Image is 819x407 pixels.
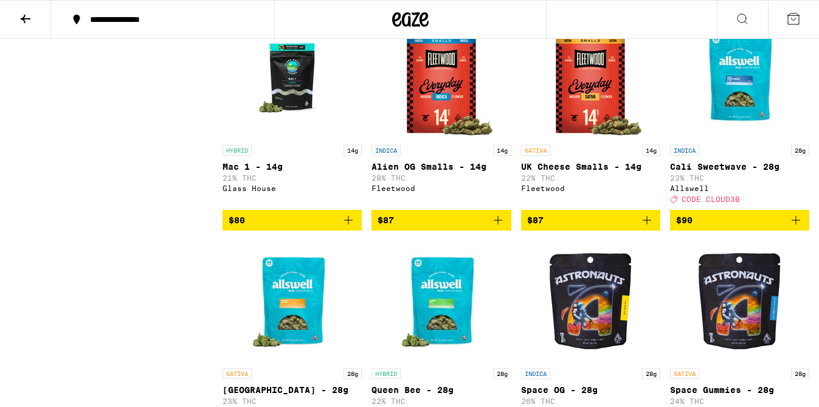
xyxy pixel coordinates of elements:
span: $87 [378,215,394,225]
div: Fleetwood [521,184,660,192]
p: 26% THC [521,397,660,405]
img: Allswell - Cali Sweetwave - 28g [679,17,800,139]
p: 24% THC [670,397,809,405]
span: $80 [229,215,245,225]
p: 14g [642,145,660,156]
img: Astronauts - Space Gummies - 28g [679,240,800,362]
p: 28% THC [371,174,511,182]
img: Allswell - Garden Grove - 28g [232,240,353,362]
p: Alien OG Smalls - 14g [371,162,511,172]
p: SATIVA [670,368,699,379]
p: 28g [642,368,660,379]
p: Queen Bee - 28g [371,385,511,395]
p: 23% THC [223,397,362,405]
p: INDICA [521,368,550,379]
img: Fleetwood - UK Cheese Smalls - 14g [530,17,651,139]
span: CODE CLOUD30 [682,196,740,204]
button: Add to bag [521,210,660,231]
a: Open page for Alien OG Smalls - 14g from Fleetwood [371,17,511,209]
p: 14g [493,145,511,156]
span: Hi. Need any help? [7,9,88,18]
p: Space Gummies - 28g [670,385,809,395]
p: 21% THC [223,174,362,182]
span: $90 [676,215,693,225]
button: Add to bag [371,210,511,231]
p: 14g [344,145,362,156]
p: Mac 1 - 14g [223,162,362,172]
p: INDICA [371,145,401,156]
p: INDICA [670,145,699,156]
p: HYBRID [223,145,252,156]
p: UK Cheese Smalls - 14g [521,162,660,172]
p: HYBRID [371,368,401,379]
div: Allswell [670,184,809,192]
div: Fleetwood [371,184,511,192]
a: Open page for UK Cheese Smalls - 14g from Fleetwood [521,17,660,209]
a: Open page for Cali Sweetwave - 28g from Allswell [670,17,809,209]
button: Add to bag [223,210,362,231]
p: SATIVA [223,368,252,379]
p: 28g [344,368,362,379]
p: 28g [791,368,809,379]
p: 28g [493,368,511,379]
span: $87 [527,215,544,225]
p: 23% THC [670,174,809,182]
p: Cali Sweetwave - 28g [670,162,809,172]
img: Glass House - Mac 1 - 14g [232,17,353,139]
p: [GEOGRAPHIC_DATA] - 28g [223,385,362,395]
img: Allswell - Queen Bee - 28g [381,240,502,362]
img: Fleetwood - Alien OG Smalls - 14g [381,17,502,139]
p: 28g [791,145,809,156]
p: SATIVA [521,145,550,156]
a: Open page for Mac 1 - 14g from Glass House [223,17,362,209]
p: 22% THC [521,174,660,182]
p: Space OG - 28g [521,385,660,395]
button: Add to bag [670,210,809,231]
div: Glass House [223,184,362,192]
p: 22% THC [371,397,511,405]
img: Astronauts - Space OG - 28g [530,240,651,362]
